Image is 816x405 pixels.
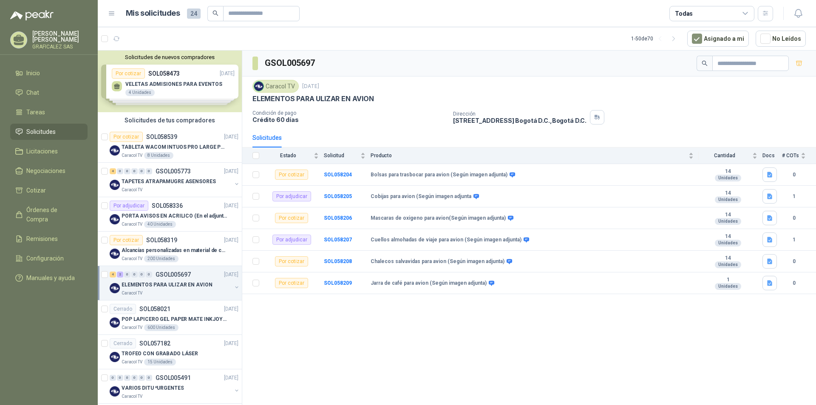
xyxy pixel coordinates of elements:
[371,280,487,287] b: Jarra de café para avion (Según imagen adjunta)
[144,255,178,262] div: 200 Unidades
[10,163,88,179] a: Negociaciones
[146,134,177,140] p: SOL058539
[453,111,586,117] p: Dirección
[122,221,142,228] p: Caracol TV
[782,258,806,266] b: 0
[122,187,142,193] p: Caracol TV
[124,272,130,278] div: 0
[98,197,242,232] a: Por adjudicarSOL058336[DATE] Company LogoPORTA AVISOS EN ACRILICO (En el adjunto mas informacion)...
[264,153,312,159] span: Estado
[224,374,238,382] p: [DATE]
[324,280,352,286] a: SOL058209
[252,133,282,142] div: Solicitudes
[110,283,120,293] img: Company Logo
[110,269,240,297] a: 4 2 0 0 0 0 GSOL005697[DATE] Company LogoELEMENTOS PARA ULIZAR EN AVIONCaracol TV
[117,168,123,174] div: 0
[26,234,58,244] span: Remisiones
[144,221,176,228] div: 40 Unidades
[756,31,806,47] button: No Leídos
[10,202,88,227] a: Órdenes de Compra
[324,215,352,221] b: SOL058206
[252,110,446,116] p: Condición de pago
[146,375,152,381] div: 0
[10,270,88,286] a: Manuales y ayuda
[10,143,88,159] a: Licitaciones
[152,203,183,209] p: SOL058336
[324,153,359,159] span: Solicitud
[371,215,506,222] b: Mascaras de oxigeno para avion(Según imagen adjunta)
[187,8,201,19] span: 24
[117,375,123,381] div: 0
[265,57,316,70] h3: GSOL005697
[122,384,184,392] p: VARIOS DITU *URGENTES
[110,249,120,259] img: Company Logo
[782,279,806,287] b: 0
[122,281,212,289] p: ELEMENTOS PARA ULIZAR EN AVION
[782,214,806,222] b: 0
[139,375,145,381] div: 0
[272,235,311,245] div: Por adjudicar
[10,10,54,20] img: Logo peakr
[275,278,308,288] div: Por cotizar
[26,88,39,97] span: Chat
[324,237,352,243] b: SOL058207
[26,254,64,263] span: Configuración
[144,324,178,331] div: 600 Unidades
[324,172,352,178] a: SOL058204
[156,168,191,174] p: GSOL005773
[324,258,352,264] a: SOL058208
[699,147,762,164] th: Cantidad
[224,133,238,141] p: [DATE]
[110,235,143,245] div: Por cotizar
[146,272,152,278] div: 0
[371,147,699,164] th: Producto
[122,350,198,358] p: TROFEO CON GRABADO LÁSER
[699,153,751,159] span: Cantidad
[275,170,308,180] div: Por cotizar
[26,108,45,117] span: Tareas
[117,272,123,278] div: 2
[699,233,757,240] b: 14
[139,306,170,312] p: SOL058021
[122,152,142,159] p: Caracol TV
[453,117,586,124] p: [STREET_ADDRESS] Bogotá D.C. , Bogotá D.C.
[782,153,799,159] span: # COTs
[254,82,263,91] img: Company Logo
[10,104,88,120] a: Tareas
[782,193,806,201] b: 1
[782,171,806,179] b: 0
[156,272,191,278] p: GSOL005697
[715,218,741,225] div: Unidades
[275,213,308,223] div: Por cotizar
[139,272,145,278] div: 0
[687,31,749,47] button: Asignado a mi
[110,352,120,362] img: Company Logo
[98,51,242,112] div: Solicitudes de nuevos compradoresPor cotizarSOL058473[DATE] VELETAS ADMISIONES PARA EVENTOS4 Unid...
[98,232,242,266] a: Por cotizarSOL058319[DATE] Company LogoAlcancías personalizadas en material de cerámica (VER ADJU...
[762,147,782,164] th: Docs
[26,166,65,176] span: Negociaciones
[224,236,238,244] p: [DATE]
[224,340,238,348] p: [DATE]
[715,261,741,268] div: Unidades
[10,124,88,140] a: Solicitudes
[272,191,311,201] div: Por adjudicar
[699,255,757,262] b: 14
[32,44,88,49] p: GRAFICALEZ SAS
[139,340,170,346] p: SOL057182
[224,167,238,176] p: [DATE]
[122,324,142,331] p: Caracol TV
[110,317,120,328] img: Company Logo
[699,168,757,175] b: 14
[324,193,352,199] a: SOL058205
[699,277,757,283] b: 1
[10,182,88,198] a: Cotizar
[110,201,148,211] div: Por adjudicar
[782,236,806,244] b: 1
[146,168,152,174] div: 0
[110,338,136,348] div: Cerrado
[252,94,374,103] p: ELEMENTOS PARA ULIZAR EN AVION
[122,178,216,186] p: TAPETES ATRAPAMUGRE ASENSORES
[110,180,120,190] img: Company Logo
